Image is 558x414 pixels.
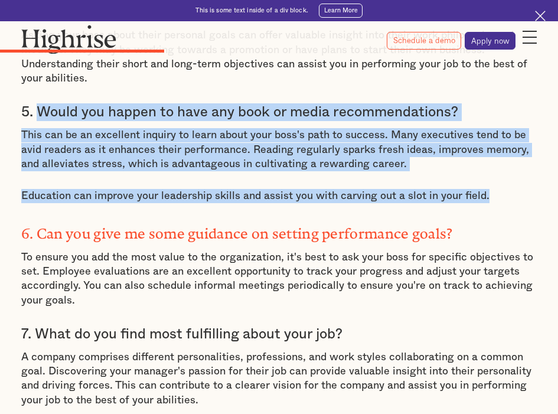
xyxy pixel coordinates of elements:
[21,103,537,121] h3: 5. Would you happen to have any book or media recommendations?
[319,4,363,18] a: Learn More
[195,6,308,15] div: This is some text inside of a div block.
[21,25,116,54] img: Highrise logo
[21,128,537,171] p: This can be an excellent inquiry to learn about your boss's path to success. Many executives tend...
[21,325,537,343] h3: 7. What do you find most fulfilling about your job?
[21,226,453,234] strong: 6. Can you give me some guidance on setting performance goals?
[387,32,461,50] a: Schedule a demo
[21,250,537,308] p: To ensure you add the most value to the organization, it's best to ask your boss for specific obj...
[21,189,537,203] p: Education can improve your leadership skills and assist you with carving out a slot in your field.
[21,350,537,408] p: A company comprises different personalities, professions, and work styles collaborating on a comm...
[465,32,515,50] a: Apply now
[21,28,537,86] p: Asking your boss about their personal goals can offer valuable insight into their work philosophy...
[535,11,546,21] img: Cross icon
